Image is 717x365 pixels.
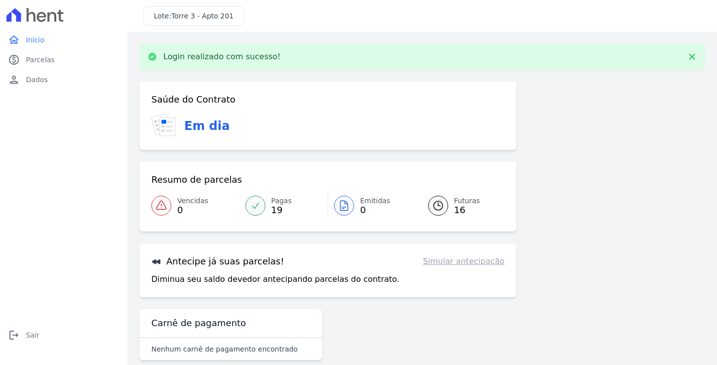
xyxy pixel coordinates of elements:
[423,255,504,267] a: Simular antecipação
[8,34,20,46] i: home
[8,74,20,86] i: person
[239,192,328,220] a: Pagas 19
[4,70,123,90] a: personDados
[151,192,239,220] a: Vencidas 0
[271,206,292,214] span: 19
[26,330,39,340] span: Sair
[177,196,208,206] span: Vencidas
[184,117,230,135] h3: Em dia
[151,255,284,267] h3: Antecipe já suas parcelas!
[151,344,298,354] p: Nenhum carnê de pagamento encontrado
[4,50,123,70] a: paidParcelas
[454,206,480,214] span: 16
[151,273,399,285] p: Diminua seu saldo devedor antecipando parcelas do contrato.
[4,325,123,345] a: logoutSair
[454,196,480,206] span: Futuras
[271,196,292,206] span: Pagas
[26,75,48,85] span: Dados
[4,30,123,50] a: homeInício
[360,196,390,206] span: Emitidas
[416,192,505,220] a: Futuras 16
[151,94,236,106] h3: Saúde do Contrato
[171,12,234,20] span: Torre 3 - Apto 201
[360,206,390,214] span: 0
[26,55,55,65] span: Parcelas
[154,11,234,21] h3: Lote:
[8,329,20,341] i: logout
[8,54,20,66] i: paid
[163,52,281,62] p: Login realizado com sucesso!
[26,35,44,45] span: Início
[177,206,208,214] span: 0
[151,317,246,329] h3: Carnê de pagamento
[328,192,416,220] a: Emitidas 0
[151,174,242,186] h3: Resumo de parcelas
